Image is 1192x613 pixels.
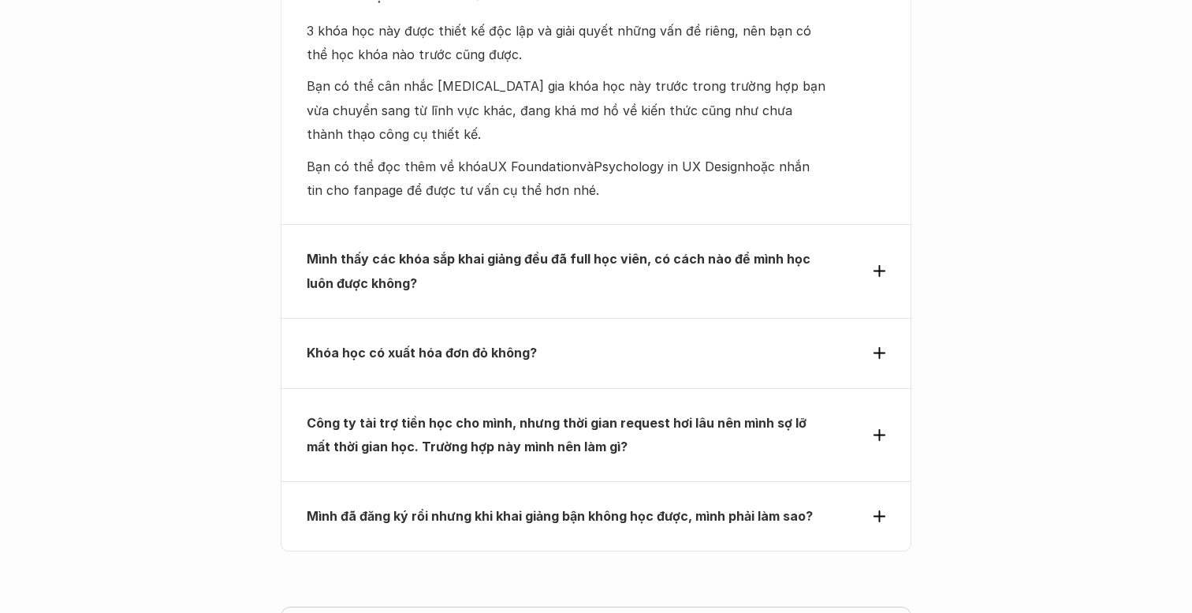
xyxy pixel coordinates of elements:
[488,159,579,174] a: UX Foundation
[307,251,814,290] strong: Mình thấy các khóa sắp khai giảng đều đã full học viên, có cách nào để mình học luôn được không?
[307,345,537,361] strong: Khóa học có xuất hóa đơn đỏ không?
[307,415,810,454] strong: Công ty tài trợ tiền học cho mình, nhưng thời gian request hơi lâu nên mình sợ lỡ mất thời gian h...
[307,508,813,524] strong: Mình đã đăng ký rồi nhưng khi khai giảng bận không học được, mình phải làm sao?
[307,155,828,203] p: Bạn có thể đọc thêm về khóa và hoặc nhắn tin cho fanpage để được tư vấn cụ thể hơn nhé.
[594,159,745,174] a: Psychology in UX Design
[307,74,828,146] p: Bạn có thể cân nhắc [MEDICAL_DATA] gia khóa học này trước trong trường hợp bạn vừa chuyển sang từ...
[307,19,828,67] p: 3 khóa học này được thiết kế độc lập và giải quyết những vấn đề riêng, nên bạn có thể học khóa nà...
